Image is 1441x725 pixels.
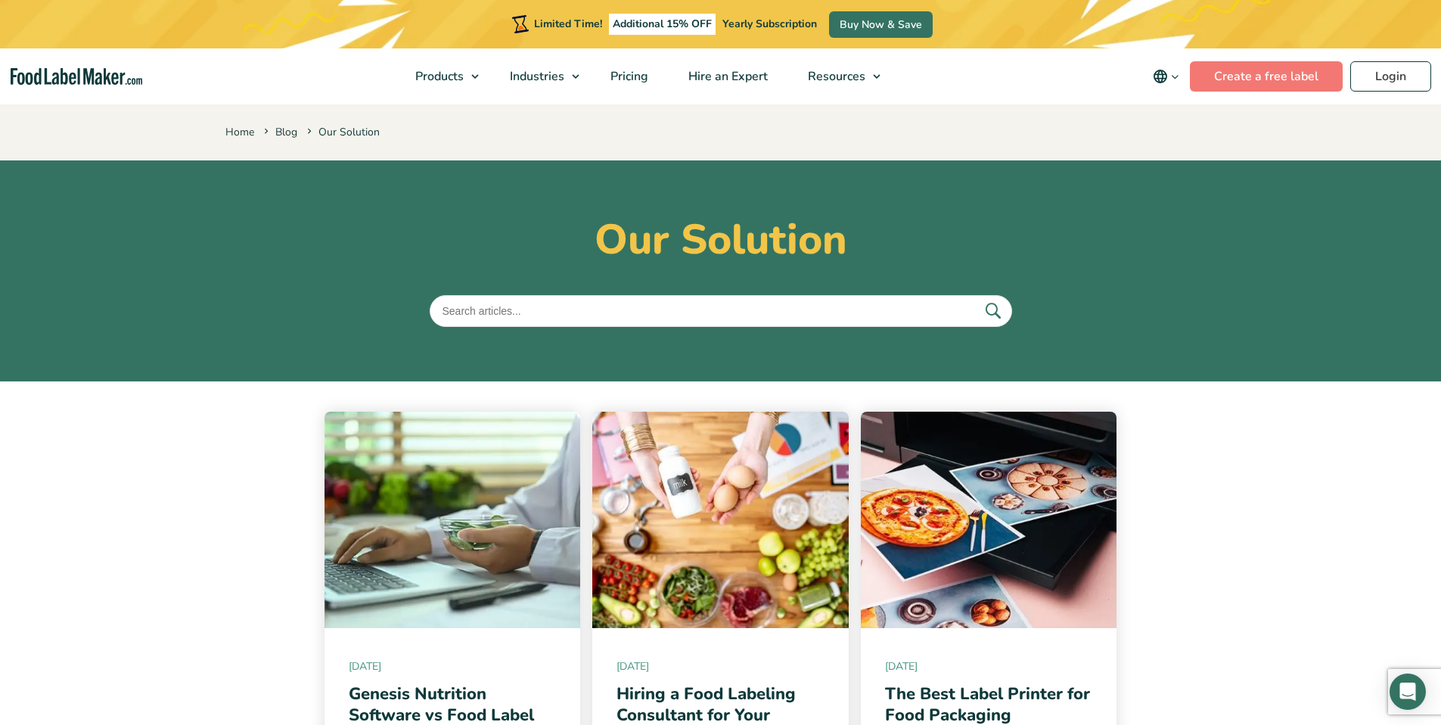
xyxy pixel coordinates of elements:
span: Products [411,68,465,85]
span: [DATE] [885,658,1093,674]
input: Search articles... [430,295,1012,327]
span: Industries [505,68,566,85]
a: Login [1350,61,1431,92]
a: Buy Now & Save [829,11,933,38]
span: [DATE] [349,658,557,674]
span: Our Solution [304,125,380,139]
span: Additional 15% OFF [609,14,716,35]
a: Blog [275,125,297,139]
span: Hire an Expert [684,68,769,85]
a: Products [396,48,486,104]
span: Resources [803,68,867,85]
div: Open Intercom Messenger [1390,674,1426,710]
span: [DATE] [616,658,825,674]
span: Limited Time! [534,17,602,31]
a: Pricing [591,48,665,104]
span: Pricing [606,68,650,85]
a: Resources [788,48,888,104]
a: Create a free label [1190,61,1343,92]
a: Industries [490,48,587,104]
span: Yearly Subscription [722,17,817,31]
a: Hire an Expert [669,48,784,104]
a: Home [225,125,254,139]
h1: Our Solution [225,215,1216,265]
